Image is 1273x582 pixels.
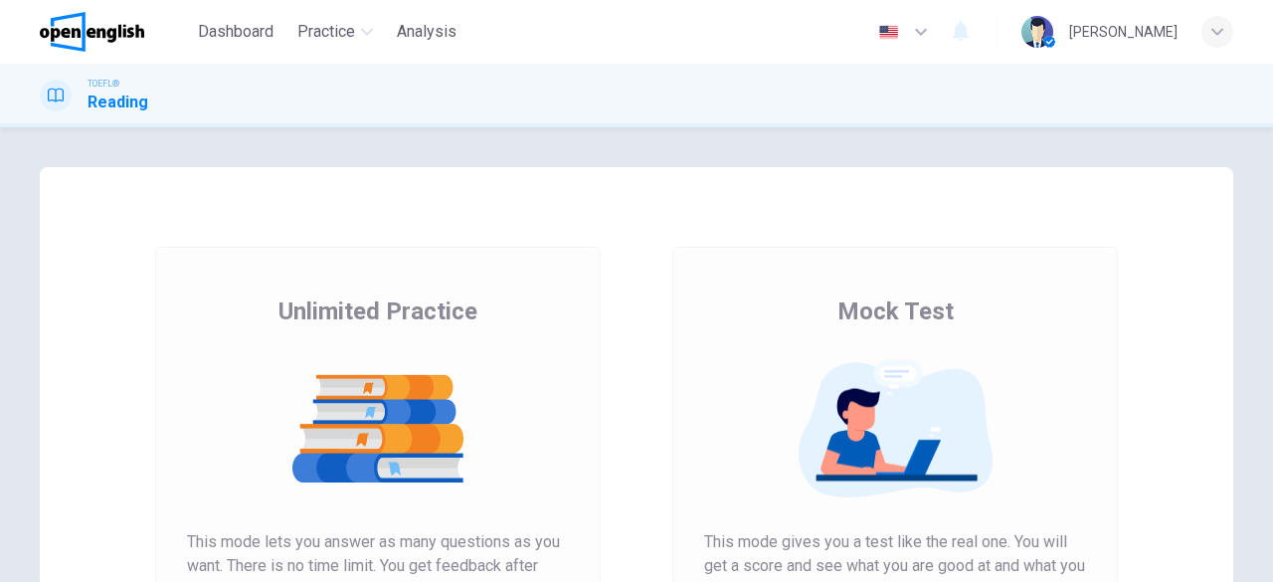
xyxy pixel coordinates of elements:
span: Dashboard [198,20,273,44]
img: OpenEnglish logo [40,12,144,52]
span: Mock Test [837,295,954,327]
span: Analysis [397,20,456,44]
div: [PERSON_NAME] [1069,20,1178,44]
button: Practice [289,14,381,50]
a: OpenEnglish logo [40,12,190,52]
span: Unlimited Practice [278,295,477,327]
button: Analysis [389,14,464,50]
span: Practice [297,20,355,44]
img: en [876,25,901,40]
img: Profile picture [1021,16,1053,48]
button: Dashboard [190,14,281,50]
h1: Reading [88,91,148,114]
span: TOEFL® [88,77,119,91]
